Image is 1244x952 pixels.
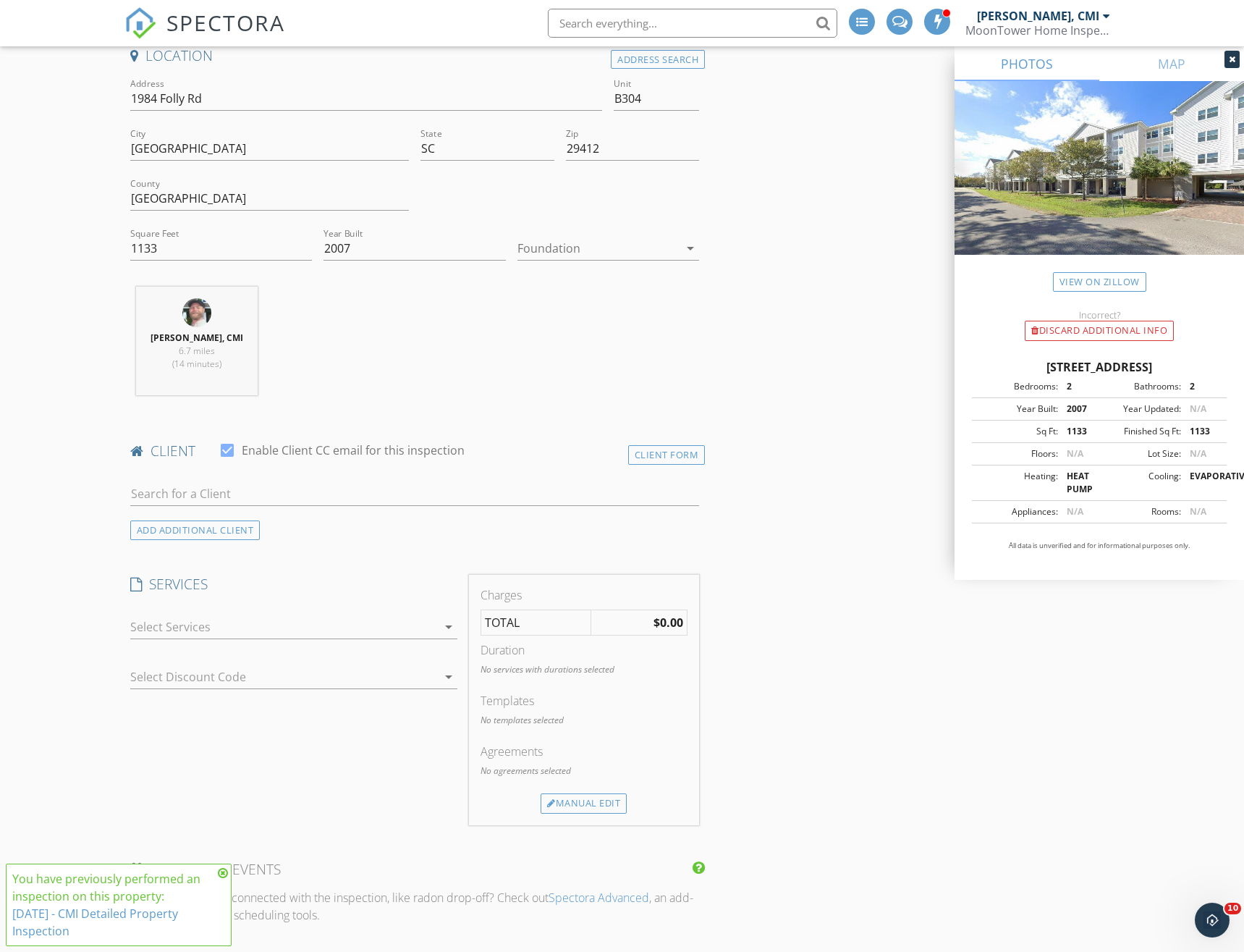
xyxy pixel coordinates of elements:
a: MAP [1099,46,1244,81]
span: N/A [1067,505,1083,518]
p: No services with durations selected [481,663,687,676]
div: Sq Ft: [976,425,1058,438]
div: 1133 [1058,425,1099,438]
div: 1133 [1181,425,1222,438]
div: 2 [1181,380,1222,393]
div: Year Updated: [1099,403,1181,416]
div: HEAT PUMP [1058,470,1099,496]
div: ADD ADDITIONAL client [130,521,261,540]
div: 2 [1058,380,1099,393]
div: Bedrooms: [976,380,1058,393]
span: N/A [1190,447,1206,460]
iframe: Intercom live chat [1195,903,1230,938]
div: Finished Sq Ft: [1099,425,1181,438]
strong: $0.00 [653,615,683,631]
span: SPECTORA [166,7,285,38]
div: Agreements [481,743,687,760]
div: You have previously performed an inspection on this property: [12,870,213,940]
div: EVAPORATIVE [1181,470,1222,496]
div: [STREET_ADDRESS] [972,358,1227,376]
i: arrow_drop_down [440,618,457,636]
span: 6.7 miles [179,345,215,357]
a: [DATE] - CMI Detailed Property Inspection [12,906,178,939]
div: Cooling: [1099,470,1181,496]
span: 10 [1224,903,1241,914]
div: Client Form [628,445,706,465]
div: 2007 [1058,403,1099,416]
span: N/A [1190,505,1206,518]
div: Floors: [976,447,1058,460]
div: Address Search [611,50,705,69]
strong: [PERSON_NAME], CMI [151,332,243,344]
label: Enable Client CC email for this inspection [242,443,465,458]
img: david_headshot_new.jpg [182,298,211,327]
span: N/A [1190,403,1206,415]
div: MoonTower Home Inspections, LLC [965,23,1110,38]
input: Search for a Client [130,482,699,506]
h4: Location [130,46,699,65]
div: Duration [481,641,687,659]
a: View on Zillow [1053,272,1146,292]
td: TOTAL [481,610,591,636]
p: All data is unverified and for informational purposes only. [972,541,1227,551]
p: No agreements selected [481,764,687,778]
div: Manual Edit [541,793,627,814]
img: The Best Home Inspection Software - Spectora [124,7,156,39]
div: Lot Size: [1099,447,1181,460]
div: Year Built: [976,403,1058,416]
a: Spectora Advanced [549,890,649,906]
div: Heating: [976,470,1058,496]
h4: SERVICES [130,575,457,594]
a: SPECTORA [124,20,285,50]
img: streetview [955,81,1244,290]
div: [PERSON_NAME], CMI [977,9,1099,23]
div: Charges [481,586,687,604]
p: No templates selected [481,714,687,727]
i: arrow_drop_down [682,240,699,257]
div: Templates [481,692,687,709]
a: PHOTOS [955,46,1099,81]
div: Appliances: [976,505,1058,518]
span: (14 minutes) [172,358,221,370]
h4: INSPECTION EVENTS [130,860,699,879]
h4: client [130,442,699,460]
p: Want events that are connected with the inspection, like radon drop-off? Check out , an add-on su... [124,889,705,924]
div: Discard Additional info [1025,321,1174,341]
input: Search everything... [548,9,837,38]
div: Rooms: [1099,505,1181,518]
div: Bathrooms: [1099,380,1181,393]
span: N/A [1067,447,1083,460]
i: arrow_drop_down [440,668,457,686]
div: Incorrect? [955,309,1244,321]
